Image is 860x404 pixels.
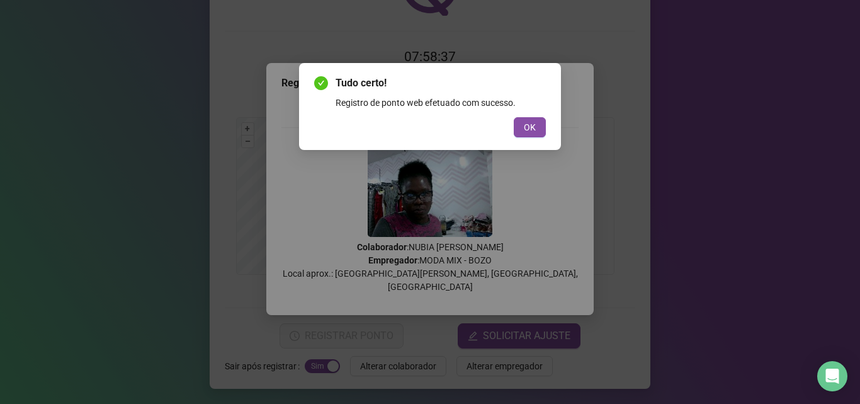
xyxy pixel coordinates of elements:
[314,76,328,90] span: check-circle
[514,117,546,137] button: OK
[817,361,847,391] div: Open Intercom Messenger
[336,76,546,91] span: Tudo certo!
[524,120,536,134] span: OK
[336,96,546,110] div: Registro de ponto web efetuado com sucesso.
